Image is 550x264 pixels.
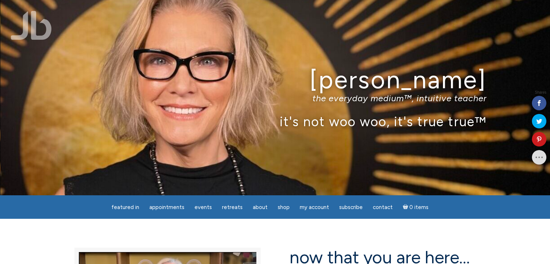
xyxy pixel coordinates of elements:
[145,200,189,214] a: Appointments
[218,200,247,214] a: Retreats
[535,91,546,94] span: Shares
[222,204,243,210] span: Retreats
[403,204,410,210] i: Cart
[273,200,294,214] a: Shop
[339,204,363,210] span: Subscribe
[368,200,397,214] a: Contact
[398,200,433,214] a: Cart0 items
[373,204,393,210] span: Contact
[300,204,329,210] span: My Account
[335,200,367,214] a: Subscribe
[149,204,184,210] span: Appointments
[64,93,487,103] p: the everyday medium™, intuitive teacher
[11,11,52,40] img: Jamie Butler. The Everyday Medium
[295,200,333,214] a: My Account
[248,200,272,214] a: About
[107,200,144,214] a: featured in
[195,204,212,210] span: Events
[111,204,139,210] span: featured in
[409,205,429,210] span: 0 items
[190,200,216,214] a: Events
[278,204,290,210] span: Shop
[64,114,487,129] p: it's not woo woo, it's true true™
[64,66,487,93] h1: [PERSON_NAME]
[253,204,268,210] span: About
